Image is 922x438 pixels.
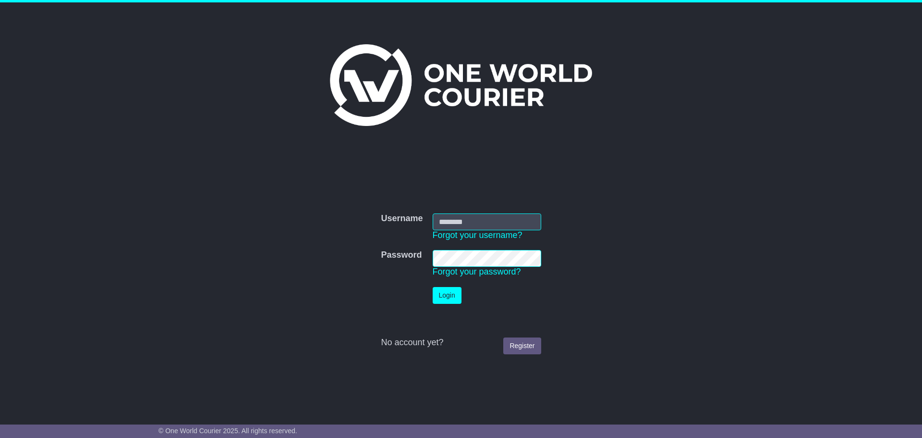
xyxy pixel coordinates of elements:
a: Forgot your password? [433,267,521,276]
img: One World [330,44,592,126]
a: Forgot your username? [433,230,522,240]
span: © One World Courier 2025. All rights reserved. [158,427,297,435]
div: No account yet? [381,338,541,348]
label: Password [381,250,422,261]
button: Login [433,287,461,304]
label: Username [381,213,423,224]
a: Register [503,338,541,354]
